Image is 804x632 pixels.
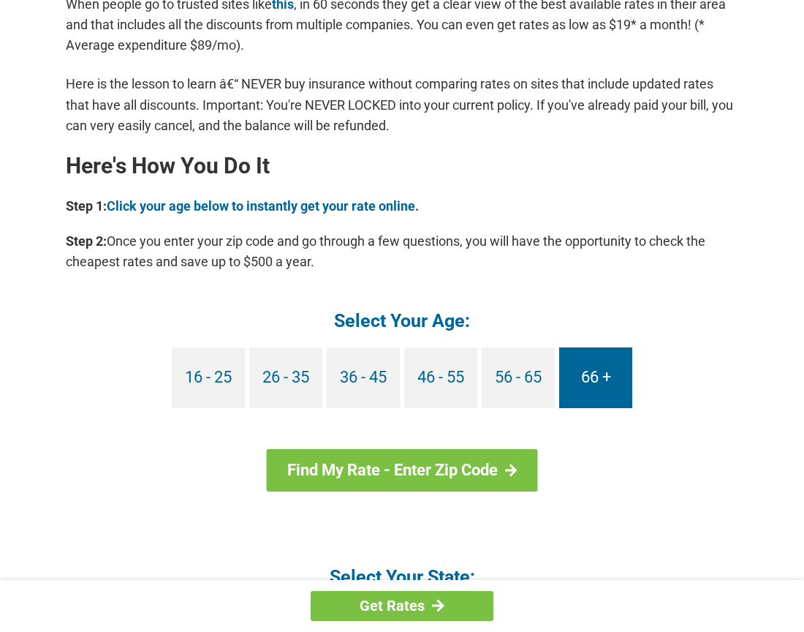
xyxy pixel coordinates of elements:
[66,233,107,249] b: Step 2:
[172,347,245,408] a: 16 - 25
[267,449,538,492] a: Find My Rate - Enter Zip Code
[66,565,738,589] h4: Select Your State:
[249,347,322,408] a: 26 - 35
[482,347,555,408] a: 56 - 65
[66,231,738,272] p: Once you enter your zip code and go through a few questions, you will have the opportunity to che...
[66,309,738,333] h4: Select Your Age:
[327,347,400,408] a: 36 - 45
[66,154,738,178] h2: Here's How You Do It
[107,198,419,214] a: Click your age below to instantly get your rate online.
[404,347,477,408] a: 46 - 55
[66,74,738,135] p: Here is the lesson to learn â€“ NEVER buy insurance without comparing rates on sites that include...
[311,591,493,621] a: Get Rates
[66,198,107,214] b: Step 1:
[559,347,632,408] a: 66 +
